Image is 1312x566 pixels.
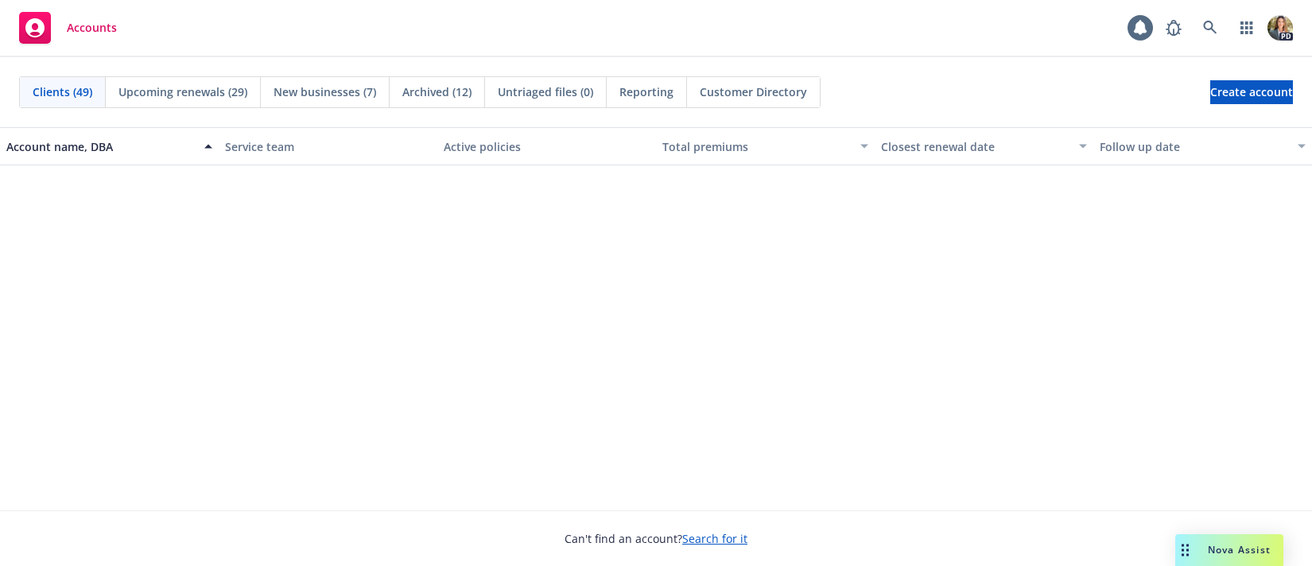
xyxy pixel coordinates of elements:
[33,83,92,100] span: Clients (49)
[1175,534,1283,566] button: Nova Assist
[1210,80,1293,104] a: Create account
[700,83,807,100] span: Customer Directory
[1158,12,1190,44] a: Report a Bug
[6,138,195,155] div: Account name, DBA
[662,138,851,155] div: Total premiums
[881,138,1069,155] div: Closest renewal date
[565,530,747,547] span: Can't find an account?
[1194,12,1226,44] a: Search
[219,127,437,165] button: Service team
[656,127,875,165] button: Total premiums
[1100,138,1288,155] div: Follow up date
[682,531,747,546] a: Search for it
[402,83,472,100] span: Archived (12)
[437,127,656,165] button: Active policies
[225,138,431,155] div: Service team
[1210,77,1293,107] span: Create account
[1208,543,1271,556] span: Nova Assist
[1231,12,1263,44] a: Switch app
[1175,534,1195,566] div: Drag to move
[875,127,1093,165] button: Closest renewal date
[274,83,376,100] span: New businesses (7)
[1093,127,1312,165] button: Follow up date
[619,83,673,100] span: Reporting
[67,21,117,34] span: Accounts
[498,83,593,100] span: Untriaged files (0)
[118,83,247,100] span: Upcoming renewals (29)
[13,6,123,50] a: Accounts
[1267,15,1293,41] img: photo
[444,138,650,155] div: Active policies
